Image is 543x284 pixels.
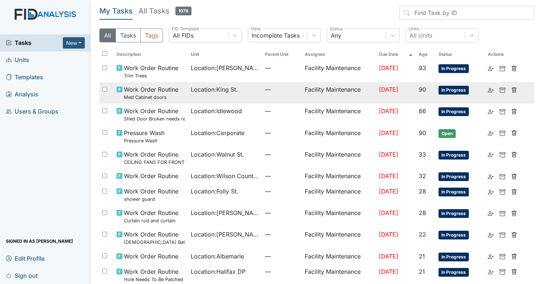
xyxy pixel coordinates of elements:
span: — [265,267,299,276]
a: Archive [500,230,505,239]
span: 66 [419,107,426,115]
span: 90 [419,86,426,93]
span: Analysis [6,89,38,100]
span: In Progress [438,268,469,277]
span: Templates [6,72,43,83]
span: — [265,85,299,94]
a: Delete [511,85,517,94]
span: Work Order Routine Med Cabinet doors [124,85,178,101]
h5: All Tasks [138,6,191,16]
a: Archive [500,85,505,94]
th: Toggle SortBy [376,48,416,61]
small: Trim Trees [124,72,178,79]
span: Edit Profile [6,253,45,264]
span: In Progress [438,107,469,116]
span: — [265,187,299,196]
h5: My Tasks [99,6,133,16]
div: Type filter [99,28,163,42]
a: Delete [511,267,517,276]
a: Archive [500,150,505,159]
span: Signed in as [PERSON_NAME] [6,235,73,247]
span: 33 [419,151,426,158]
span: [DATE] [379,231,398,238]
span: Location : King St. [191,85,238,94]
a: Tasks [6,38,63,47]
td: Facility Maintenance [302,104,376,125]
th: Toggle SortBy [114,48,188,61]
span: [DATE] [379,188,398,195]
span: Users & Groups [6,106,58,117]
div: Any [331,31,341,40]
a: Delete [511,230,517,239]
span: Work Order Routine Hole Needs To Be Patched Up [124,267,185,283]
span: Location : Walnut St. [191,150,244,159]
span: Work Order Routine CEILING FANS FOR FRONT PORCH [124,150,185,166]
a: Archive [500,64,505,72]
span: In Progress [438,253,469,261]
button: Tags [140,28,163,42]
span: Location : [PERSON_NAME] [191,230,259,239]
small: Pressure Wash [124,137,164,144]
span: Location : Idlewood [191,107,242,115]
span: — [265,230,299,239]
span: 21 [419,268,425,275]
span: Location : Corporate [191,128,244,137]
span: 32 [419,172,426,180]
span: [DATE] [379,129,398,137]
small: Curtain rod and curtain [124,217,178,224]
span: Location : [PERSON_NAME] St. [191,64,259,72]
small: CEILING FANS FOR FRONT PORCH [124,159,185,166]
span: Work Order Routine Ladies Bathroom Faucet and Plumbing [124,230,185,246]
small: [DEMOGRAPHIC_DATA] Bathroom Faucet and Plumbing [124,239,185,246]
span: In Progress [438,172,469,181]
span: In Progress [438,86,469,95]
span: Units [6,54,29,66]
span: Sign out [6,270,38,281]
a: Archive [500,107,505,115]
span: Pressure Wash Pressure Wash [124,128,164,144]
input: Toggle All Rows Selected [102,51,107,56]
a: Delete [511,172,517,180]
a: Delete [511,128,517,137]
a: Archive [500,187,505,196]
span: [DATE] [379,64,398,72]
span: 28 [419,209,426,216]
button: Tasks [115,28,141,42]
span: Work Order Routine [124,252,178,261]
td: Facility Maintenance [302,61,376,82]
span: Work Order Routine Curtain rod and curtain [124,208,178,224]
a: Delete [511,208,517,217]
th: Toggle SortBy [416,48,436,61]
span: — [265,128,299,137]
a: Archive [500,252,505,261]
span: Work Order Routine Shed Door Broken needs replacing [124,107,185,122]
span: Open [438,129,456,138]
a: Archive [500,172,505,180]
a: Archive [500,128,505,137]
span: — [265,64,299,72]
small: shower guard [124,196,178,203]
td: Facility Maintenance [302,147,376,169]
span: In Progress [438,188,469,196]
span: [DATE] [379,86,398,93]
th: Toggle SortBy [436,48,485,61]
div: Incomplete Tasks [252,31,300,40]
td: Facility Maintenance [302,206,376,227]
small: Hole Needs To Be Patched Up [124,276,185,283]
a: Delete [511,252,517,261]
span: In Progress [438,209,469,218]
span: [DATE] [379,268,398,275]
span: Work Order Routine [124,172,178,180]
span: — [265,208,299,217]
small: Shed Door Broken needs replacing [124,115,185,122]
span: 22 [419,231,426,238]
span: 28 [419,188,426,195]
th: Toggle SortBy [188,48,262,61]
input: Find Task by ID [399,6,534,20]
td: Facility Maintenance [302,249,376,264]
span: 93 [419,64,426,72]
a: Delete [511,64,517,72]
span: [DATE] [379,209,398,216]
span: [DATE] [379,151,398,158]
